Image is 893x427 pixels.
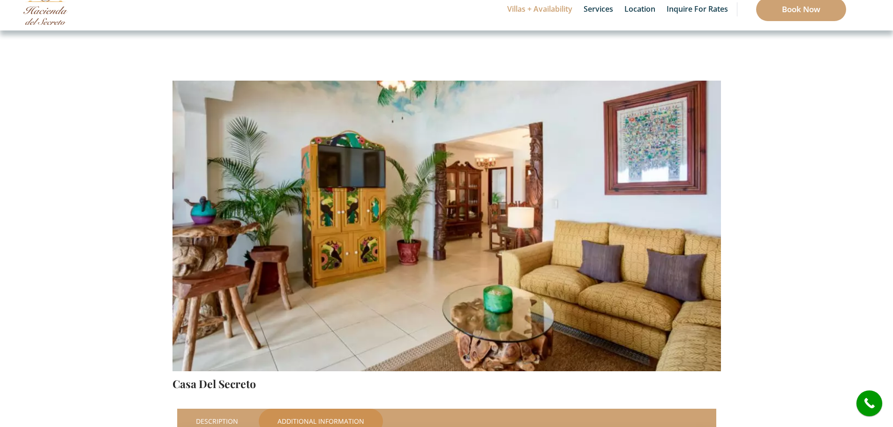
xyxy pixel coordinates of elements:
img: IMG_0225-1024x683-1-1000x667.jpg.webp [173,8,721,374]
a: Casa Del Secreto [173,376,256,391]
a: call [856,390,882,416]
i: call [859,393,880,414]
